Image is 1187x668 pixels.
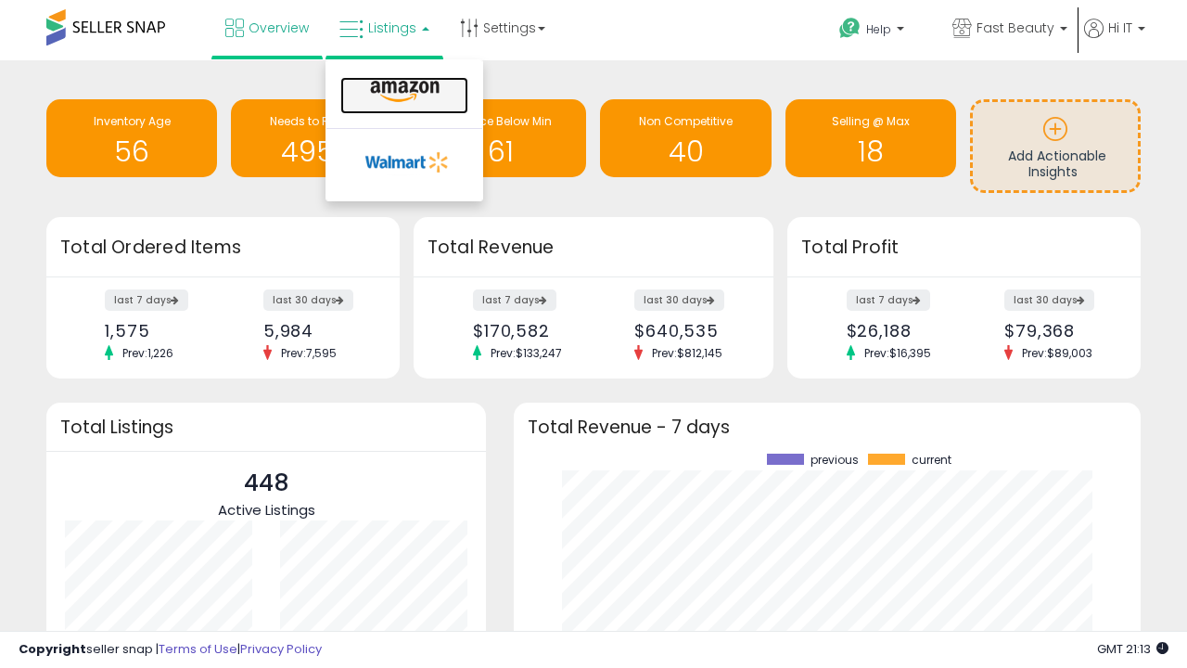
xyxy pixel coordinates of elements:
a: Privacy Policy [240,640,322,658]
span: Prev: $89,003 [1013,345,1102,361]
a: Non Competitive 40 [600,99,771,177]
label: last 7 days [105,289,188,311]
span: Active Listings [218,500,315,520]
h1: 40 [609,136,761,167]
h1: 61 [425,136,577,167]
div: $640,535 [634,321,741,340]
span: Listings [368,19,416,37]
h3: Total Ordered Items [60,235,386,261]
span: current [912,454,951,467]
p: 448 [218,466,315,501]
div: 5,984 [263,321,367,340]
span: Fast Beauty [976,19,1054,37]
span: 2025-08-16 21:13 GMT [1097,640,1168,658]
h3: Total Revenue - 7 days [528,420,1127,434]
h1: 56 [56,136,208,167]
span: Hi IT [1108,19,1132,37]
div: $79,368 [1004,321,1108,340]
span: Prev: 1,226 [113,345,183,361]
span: Prev: 7,595 [272,345,346,361]
a: Help [824,3,936,60]
span: Help [866,21,891,37]
div: $26,188 [847,321,951,340]
label: last 7 days [847,289,930,311]
a: Add Actionable Insights [973,102,1138,190]
strong: Copyright [19,640,86,658]
a: Terms of Use [159,640,237,658]
h1: 18 [795,136,947,167]
h3: Total Profit [801,235,1127,261]
a: Selling @ Max 18 [785,99,956,177]
span: Prev: $812,145 [643,345,732,361]
div: 1,575 [105,321,209,340]
h3: Total Revenue [428,235,759,261]
span: BB Price Below Min [450,113,552,129]
a: Needs to Reprice 4956 [231,99,402,177]
span: Selling @ Max [832,113,910,129]
span: Prev: $133,247 [481,345,571,361]
label: last 7 days [473,289,556,311]
label: last 30 days [1004,289,1094,311]
a: Inventory Age 56 [46,99,217,177]
span: Needs to Reprice [270,113,364,129]
a: BB Price Below Min 61 [415,99,586,177]
a: Hi IT [1084,19,1145,60]
span: previous [810,454,859,467]
span: Overview [249,19,309,37]
label: last 30 days [263,289,353,311]
span: Prev: $16,395 [855,345,940,361]
div: seller snap | | [19,641,322,659]
label: last 30 days [634,289,724,311]
span: Inventory Age [94,113,171,129]
h1: 4956 [240,136,392,167]
i: Get Help [838,17,862,40]
h3: Total Listings [60,420,472,434]
span: Non Competitive [639,113,733,129]
span: Add Actionable Insights [1008,147,1106,182]
div: $170,582 [473,321,580,340]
